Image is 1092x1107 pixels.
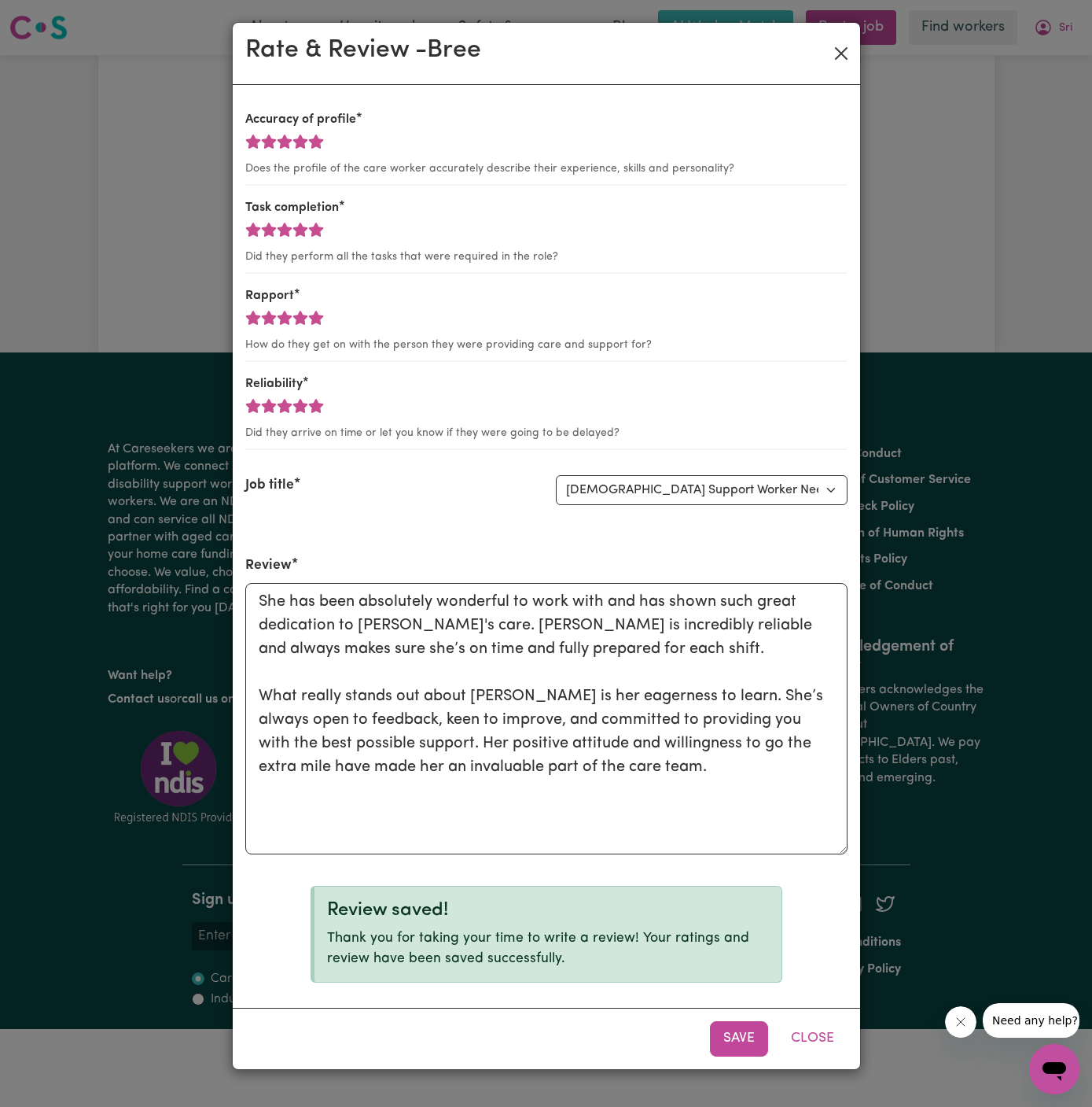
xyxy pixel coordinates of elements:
[245,251,558,263] small: Did they perform all the tasks that were required in the role?
[245,375,303,393] label: Reliability
[245,393,324,417] div: add rating by typing an integer from 0 to 5 or pressing arrow keys
[945,1006,976,1038] iframe: Close message
[245,129,324,153] div: add rating by typing an integer from 0 to 5 or pressing arrow keys
[983,1003,1079,1038] iframe: Message from company
[778,1021,847,1056] button: Close
[245,555,292,576] label: Review
[327,899,769,922] div: Review saved!
[245,286,294,305] label: Rapport
[245,339,652,351] small: How do they get on with the person they were providing care and support for?
[829,41,854,66] button: Close
[245,198,339,217] label: Task completion
[245,163,734,175] small: Does the profile of the care worker accurately describe their experience, skills and personality?
[245,110,356,129] label: Accuracy of profile
[710,1021,768,1056] button: Save
[245,583,847,854] textarea: She has been absolutely wonderful to work with and has shown such great dedication to [PERSON_NAM...
[245,427,620,439] small: Did they arrive on time or let you know if they were going to be delayed?
[245,475,294,496] label: Job title
[245,305,324,329] div: add rating by typing an integer from 0 to 5 or pressing arrow keys
[1029,1044,1079,1094] iframe: Button to launch messaging window
[245,35,481,65] h2: Rate & Review - Bree
[245,217,324,241] div: add rating by typing an integer from 0 to 5 or pressing arrow keys
[327,928,769,970] p: Thank you for taking your time to write a review! Your ratings and review have been saved success...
